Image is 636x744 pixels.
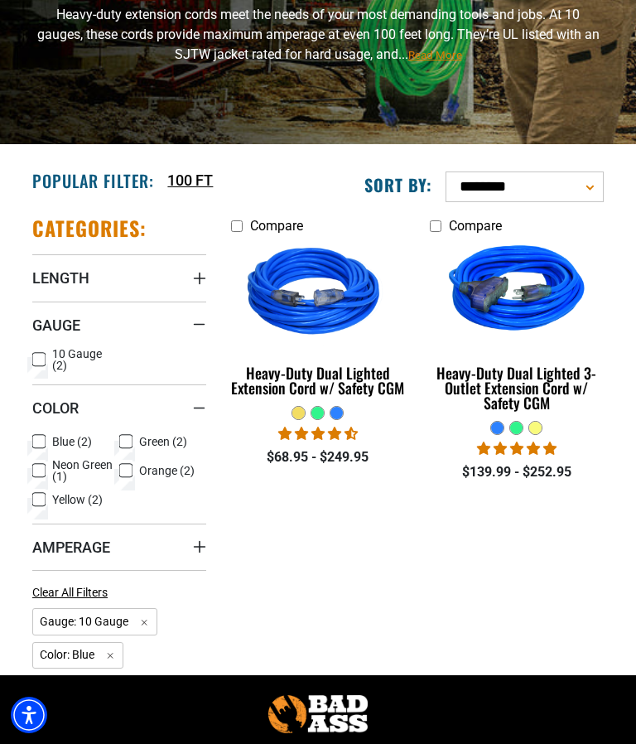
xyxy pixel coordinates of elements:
[11,697,47,733] div: Accessibility Menu
[32,302,206,348] summary: Gauge
[139,465,195,476] span: Orange (2)
[430,365,604,410] div: Heavy-Duty Dual Lighted 3-Outlet Extension Cord w/ Safety CGM
[32,646,123,662] a: Color: Blue
[449,218,502,234] span: Compare
[52,436,92,447] span: Blue (2)
[139,436,187,447] span: Green (2)
[231,447,405,467] div: $68.95 - $249.95
[408,49,462,61] span: Read More
[250,218,303,234] span: Compare
[32,254,206,301] summary: Length
[231,242,405,405] a: blue Heavy-Duty Dual Lighted Extension Cord w/ Safety CGM
[32,215,147,241] h2: Categories:
[32,586,108,599] span: Clear All Filters
[429,215,605,373] img: blue
[52,459,113,482] span: Neon Green (1)
[32,584,114,601] a: Clear All Filters
[230,215,406,373] img: blue
[477,441,556,457] span: 4.92 stars
[37,7,600,62] span: Heavy-duty extension cords meet the needs of your most demanding tools and jobs. At 10 gauges, th...
[32,524,206,570] summary: Amperage
[32,384,206,431] summary: Color
[32,613,157,629] a: Gauge: 10 Gauge
[32,538,110,557] span: Amperage
[52,494,103,505] span: Yellow (2)
[430,242,604,420] a: blue Heavy-Duty Dual Lighted 3-Outlet Extension Cord w/ Safety CGM
[278,426,358,442] span: 4.64 stars
[268,695,368,732] img: Bad Ass Extension Cords
[430,462,604,482] div: $139.99 - $252.95
[32,268,89,287] span: Length
[32,316,80,335] span: Gauge
[32,399,79,418] span: Color
[32,642,123,669] span: Color: Blue
[364,174,432,196] label: Sort by:
[167,169,213,191] a: 100 FT
[32,170,154,191] h2: Popular Filter:
[231,365,405,395] div: Heavy-Duty Dual Lighted Extension Cord w/ Safety CGM
[52,348,113,371] span: 10 Gauge (2)
[32,608,157,635] span: Gauge: 10 Gauge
